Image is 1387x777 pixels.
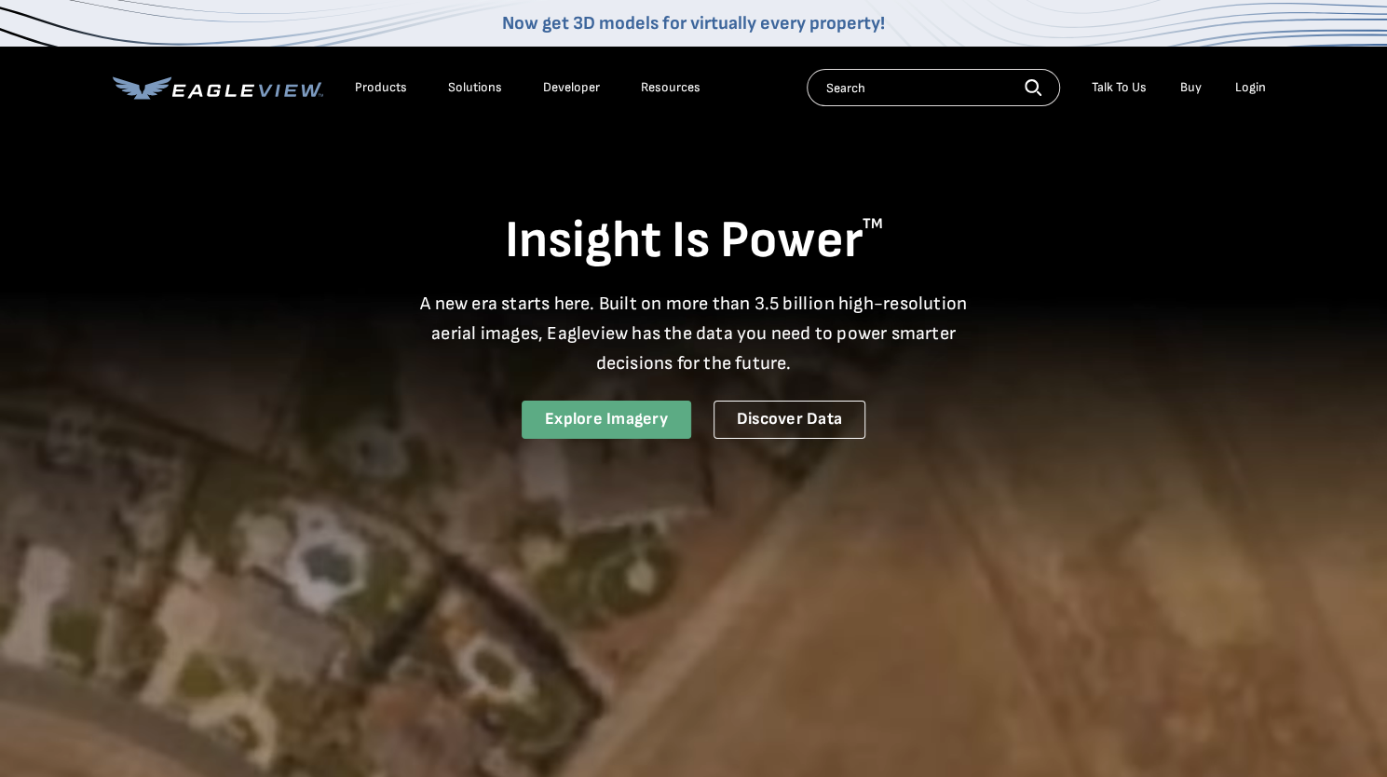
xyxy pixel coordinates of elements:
a: Discover Data [714,401,865,439]
a: Developer [543,79,600,96]
div: Login [1235,79,1266,96]
a: Explore Imagery [522,401,691,439]
sup: TM [863,215,883,233]
input: Search [807,69,1060,106]
div: Talk To Us [1092,79,1147,96]
a: Now get 3D models for virtually every property! [502,12,885,34]
a: Buy [1180,79,1202,96]
div: Products [355,79,407,96]
h1: Insight Is Power [113,209,1275,274]
div: Resources [641,79,700,96]
div: Solutions [448,79,502,96]
p: A new era starts here. Built on more than 3.5 billion high-resolution aerial images, Eagleview ha... [409,289,979,378]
